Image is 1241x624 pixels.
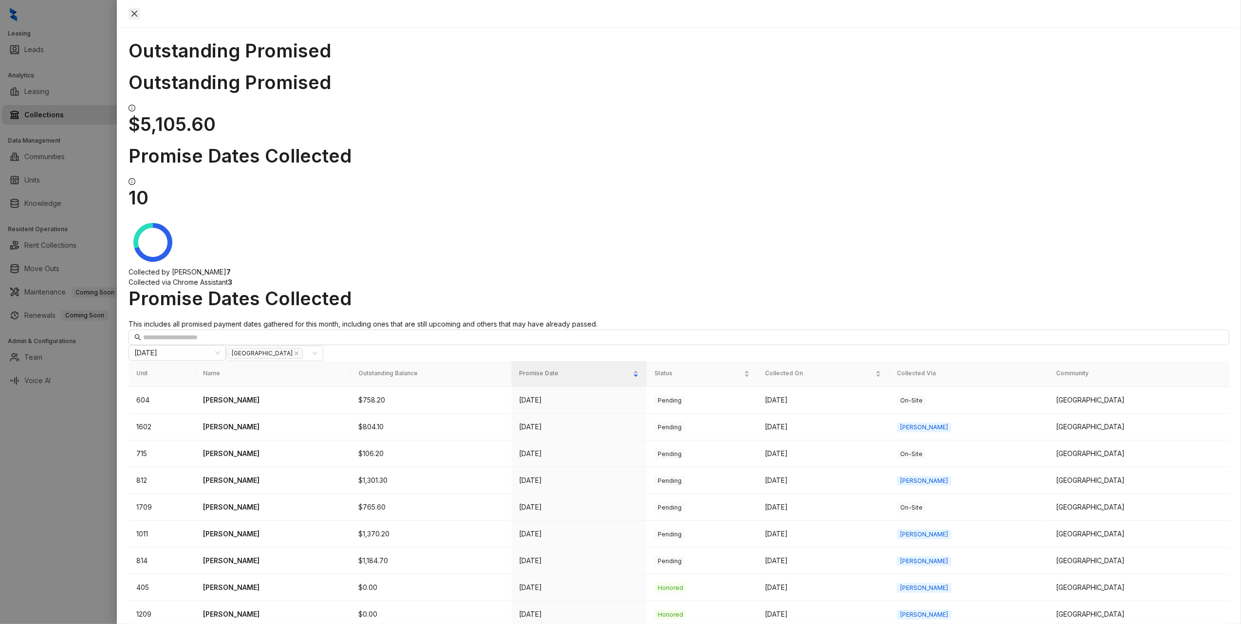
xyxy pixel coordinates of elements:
td: 1602 [129,414,196,440]
span: Pending [654,503,685,513]
span: This includes all promised payment dates gathered for this month, including ones that are still u... [129,320,597,328]
td: [DATE] [512,574,647,601]
td: $804.10 [351,414,512,440]
td: [DATE] [512,387,647,414]
span: Pending [654,449,685,459]
strong: 3 [228,278,232,286]
div: [GEOGRAPHIC_DATA] [1056,475,1222,486]
h1: Outstanding Promised [129,71,1229,93]
td: 812 [129,467,196,494]
span: info-circle [129,178,135,185]
h1: Promise Dates Collected [129,287,1229,310]
p: [PERSON_NAME] [204,555,343,566]
p: [PERSON_NAME] [204,475,343,486]
p: [PERSON_NAME] [204,448,343,459]
button: Close [129,8,140,19]
strong: 7 [226,268,231,276]
span: September 2025 [134,346,220,360]
span: Collected by [PERSON_NAME] [129,268,226,276]
td: $1,184.70 [351,548,512,574]
p: [PERSON_NAME] [204,502,343,513]
span: info-circle [129,105,135,111]
td: [DATE] [512,521,647,548]
div: [GEOGRAPHIC_DATA] [1056,555,1222,566]
td: $1,301.30 [351,467,512,494]
td: 715 [129,440,196,467]
span: On-Site [897,503,926,513]
th: Status [647,361,758,387]
td: $758.20 [351,387,512,414]
span: On-Site [897,449,926,459]
span: Pending [654,422,685,432]
h1: Promise Dates Collected [129,145,1229,167]
th: Unit [129,361,196,387]
span: close [294,351,299,356]
span: Pending [654,476,685,486]
span: [PERSON_NAME] [897,583,951,593]
span: Pending [654,556,685,566]
td: [DATE] [758,440,889,467]
span: Honored [654,583,686,593]
div: [GEOGRAPHIC_DATA] [1056,529,1222,539]
span: [PERSON_NAME] [897,610,951,620]
p: [PERSON_NAME] [204,529,343,539]
td: 814 [129,548,196,574]
span: On-Site [897,396,926,405]
th: Collected On [758,361,889,387]
td: [DATE] [758,467,889,494]
div: [GEOGRAPHIC_DATA] [1056,502,1222,513]
td: 1709 [129,494,196,521]
div: [GEOGRAPHIC_DATA] [1056,422,1222,432]
span: Status [654,369,742,378]
p: [PERSON_NAME] [204,422,343,432]
td: [DATE] [512,467,647,494]
td: [DATE] [512,548,647,574]
h1: 10 [129,186,1229,209]
span: Pending [654,396,685,405]
span: Promise Date [519,369,631,378]
td: [DATE] [758,574,889,601]
td: $106.20 [351,440,512,467]
td: 604 [129,387,196,414]
td: [DATE] [512,414,647,440]
span: Honored [654,610,686,620]
td: 1011 [129,521,196,548]
p: [PERSON_NAME] [204,609,343,620]
td: [DATE] [758,521,889,548]
span: Collected On [765,369,874,378]
span: Collected via Chrome Assistant [129,278,228,286]
div: [GEOGRAPHIC_DATA] [1056,582,1222,593]
span: [PERSON_NAME] [897,422,951,432]
td: $1,370.20 [351,521,512,548]
span: [PERSON_NAME] [897,476,951,486]
span: Pending [654,530,685,539]
span: search [134,334,141,341]
td: [DATE] [512,494,647,521]
p: [PERSON_NAME] [204,582,343,593]
td: [DATE] [512,440,647,467]
span: [GEOGRAPHIC_DATA] [228,348,303,359]
th: Collected Via [889,361,1048,387]
h1: $5,105.60 [129,113,1229,135]
td: $0.00 [351,574,512,601]
th: Name [196,361,351,387]
h1: Outstanding Promised [129,39,1229,62]
span: close [130,10,138,18]
div: [GEOGRAPHIC_DATA] [1056,448,1222,459]
div: [GEOGRAPHIC_DATA] [1056,609,1222,620]
span: [PERSON_NAME] [897,530,951,539]
td: [DATE] [758,494,889,521]
p: [PERSON_NAME] [204,395,343,405]
span: [PERSON_NAME] [897,556,951,566]
td: 405 [129,574,196,601]
td: [DATE] [758,387,889,414]
td: [DATE] [758,414,889,440]
g: Collected via Chrome Assistant: 3 [133,223,153,248]
td: $765.60 [351,494,512,521]
div: [GEOGRAPHIC_DATA] [1056,395,1222,405]
td: [DATE] [758,548,889,574]
th: Community [1048,361,1229,387]
th: Outstanding Balance [351,361,512,387]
